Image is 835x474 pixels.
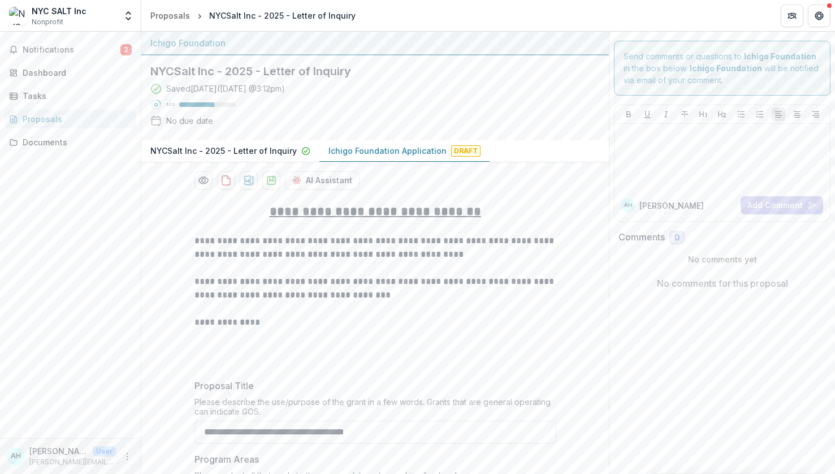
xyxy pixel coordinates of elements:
div: Proposals [150,10,190,21]
div: No due date [166,115,213,127]
button: download-proposal [240,171,258,189]
span: Nonprofit [32,17,63,27]
div: Alicia Hansen [11,453,21,460]
div: NYC SALT Inc [32,5,86,17]
span: Notifications [23,45,120,55]
button: download-proposal [262,171,280,189]
div: Tasks [23,90,127,102]
img: NYC SALT Inc [9,7,27,25]
button: Align Center [790,107,804,121]
p: Program Areas [194,453,259,466]
div: Alicia Hansen [624,202,633,208]
button: Get Help [808,5,830,27]
button: Underline [641,107,654,121]
button: Notifications2 [5,41,136,59]
a: Proposals [146,7,194,24]
button: Strike [678,107,691,121]
strong: Ichigo Foundation [690,63,762,73]
p: Ichigo Foundation Application [328,145,447,157]
button: Ordered List [753,107,767,121]
button: Align Right [809,107,823,121]
div: Please describe the use/purpose of the grant in a few words. Grants that are general operating ca... [194,397,556,421]
div: Dashboard [23,67,127,79]
button: AI Assistant [285,171,360,189]
button: Align Left [772,107,785,121]
p: [PERSON_NAME][EMAIL_ADDRESS][DOMAIN_NAME] [29,457,116,467]
a: Tasks [5,87,136,105]
nav: breadcrumb [146,7,360,24]
a: Dashboard [5,63,136,82]
button: Open entity switcher [120,5,136,27]
button: More [120,450,134,463]
a: Proposals [5,110,136,128]
button: Preview ab510aa7-a2ac-4d2d-92ec-556d13479c41-1.pdf [194,171,213,189]
div: Saved [DATE] ( [DATE] @ 3:12pm ) [166,83,285,94]
p: No comments yet [618,253,826,265]
div: Send comments or questions to in the box below. will be notified via email of your comment. [614,41,830,96]
span: 2 [120,44,132,55]
button: Bold [622,107,635,121]
strong: Ichigo Foundation [744,51,816,61]
p: NYCSalt Inc - 2025 - Letter of Inquiry [150,145,297,157]
p: [PERSON_NAME] [29,445,88,457]
button: Partners [781,5,803,27]
p: Proposal Title [194,379,254,393]
div: Documents [23,136,127,148]
h2: Comments [618,232,665,243]
button: Heading 2 [715,107,729,121]
p: [PERSON_NAME] [639,200,704,212]
button: Italicize [659,107,673,121]
button: Add Comment [741,196,823,214]
span: 0 [674,233,680,243]
button: Heading 1 [696,107,710,121]
p: User [93,446,116,456]
button: Bullet List [734,107,748,121]
div: NYCSalt Inc - 2025 - Letter of Inquiry [209,10,356,21]
p: No comments for this proposal [657,277,788,290]
div: Proposals [23,113,127,125]
div: Ichigo Foundation [150,36,600,50]
button: download-proposal [217,171,235,189]
h2: NYCSalt Inc - 2025 - Letter of Inquiry [150,64,582,78]
p: 62 % [166,101,175,109]
a: Documents [5,133,136,152]
span: Draft [451,145,481,157]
